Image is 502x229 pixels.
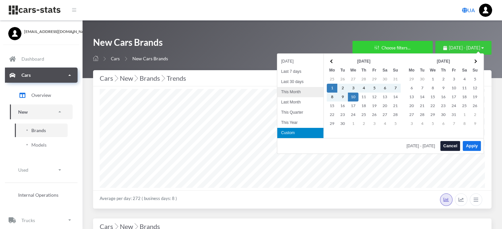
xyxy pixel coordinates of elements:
[380,75,390,84] td: 30
[327,75,337,84] td: 25
[358,84,369,93] td: 4
[369,84,380,93] td: 5
[277,118,323,128] li: This Year
[10,162,73,177] a: Used
[337,66,348,75] th: Tu
[21,55,44,63] p: Dashboard
[358,66,369,75] th: Th
[380,101,390,110] td: 20
[277,67,323,77] li: Last 7 days
[406,110,417,119] td: 27
[327,93,337,101] td: 8
[277,97,323,107] li: Last Month
[348,110,358,119] td: 24
[348,101,358,110] td: 17
[358,110,369,119] td: 25
[417,75,427,84] td: 30
[406,75,417,84] td: 29
[21,216,35,224] p: Trucks
[449,75,459,84] td: 3
[337,84,348,93] td: 2
[380,93,390,101] td: 13
[470,66,480,75] th: Su
[406,66,417,75] th: Mo
[352,41,433,55] button: Choose filters...
[417,110,427,119] td: 28
[337,110,348,119] td: 23
[10,188,73,202] a: Internal Operations
[380,66,390,75] th: Sa
[358,75,369,84] td: 28
[390,101,401,110] td: 21
[459,93,470,101] td: 18
[277,56,323,67] li: [DATE]
[100,73,485,83] div: Cars New Brands Trends
[449,110,459,119] td: 31
[15,138,68,152] a: Models
[327,101,337,110] td: 15
[406,93,417,101] td: 13
[435,41,491,55] button: [DATE] - [DATE]
[369,66,380,75] th: Fr
[277,77,323,87] li: Last 30 days
[438,101,449,110] td: 23
[24,29,74,35] span: [EMAIL_ADDRESS][DOMAIN_NAME]
[132,56,168,61] span: New Cars Brands
[337,101,348,110] td: 16
[390,75,401,84] td: 31
[438,84,449,93] td: 9
[390,110,401,119] td: 28
[337,119,348,128] td: 30
[380,119,390,128] td: 4
[18,166,28,174] p: Used
[406,84,417,93] td: 6
[8,5,61,15] img: navbar brand
[449,119,459,128] td: 7
[417,57,470,66] th: [DATE]
[438,119,449,128] td: 6
[358,101,369,110] td: 18
[449,45,480,50] span: [DATE] - [DATE]
[348,84,358,93] td: 3
[459,75,470,84] td: 4
[427,93,438,101] td: 15
[390,119,401,128] td: 5
[337,75,348,84] td: 26
[470,84,480,93] td: 12
[449,101,459,110] td: 24
[348,66,358,75] th: We
[470,75,480,84] td: 5
[358,93,369,101] td: 11
[406,101,417,110] td: 20
[327,119,337,128] td: 29
[406,119,417,128] td: 3
[470,110,480,119] td: 2
[438,93,449,101] td: 16
[31,92,51,99] span: Overview
[438,110,449,119] td: 30
[10,87,73,103] a: Overview
[10,104,73,119] a: New
[417,119,427,128] td: 4
[440,141,460,151] button: Cancel
[93,36,168,52] h1: New Cars Brands
[449,93,459,101] td: 17
[327,110,337,119] td: 22
[31,127,46,134] span: Brands
[459,4,478,17] a: UA
[449,66,459,75] th: Fr
[5,68,78,83] a: Cars
[427,110,438,119] td: 29
[390,93,401,101] td: 14
[15,124,68,137] a: Brands
[327,84,337,93] td: 1
[463,141,481,151] button: Apply
[479,4,492,17] img: ...
[348,75,358,84] td: 27
[427,84,438,93] td: 8
[369,93,380,101] td: 12
[427,66,438,75] th: We
[337,57,390,66] th: [DATE]
[31,141,47,148] span: Models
